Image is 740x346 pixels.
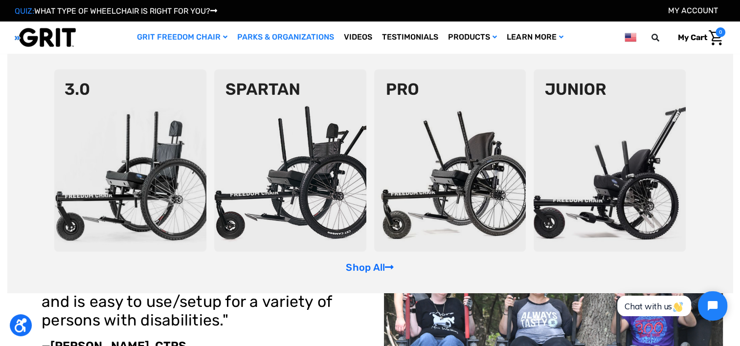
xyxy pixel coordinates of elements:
[15,6,217,16] a: QUIZ:WHAT TYPE OF WHEELCHAIR IS RIGHT FOR YOU?
[132,22,232,53] a: GRIT Freedom Chair
[709,30,723,45] img: Cart
[214,69,366,252] img: spartan2.png
[625,31,636,43] img: us.png
[339,22,377,53] a: Videos
[232,22,339,53] a: Parks & Organizations
[502,22,568,53] a: Learn More
[377,22,443,53] a: Testimonials
[443,22,502,53] a: Products
[54,69,206,252] img: 3point0.png
[534,69,686,252] img: junior-chair.png
[374,69,526,252] img: pro-chair.png
[15,27,76,47] img: GRIT All-Terrain Wheelchair and Mobility Equipment
[716,27,725,37] span: 0
[15,6,34,16] span: QUIZ:
[606,283,736,329] iframe: Tidio Chat
[668,6,718,15] a: Account
[346,261,394,273] a: Shop All
[678,33,707,42] span: My Cart
[656,27,671,48] input: Search
[671,27,725,48] a: Cart with 0 items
